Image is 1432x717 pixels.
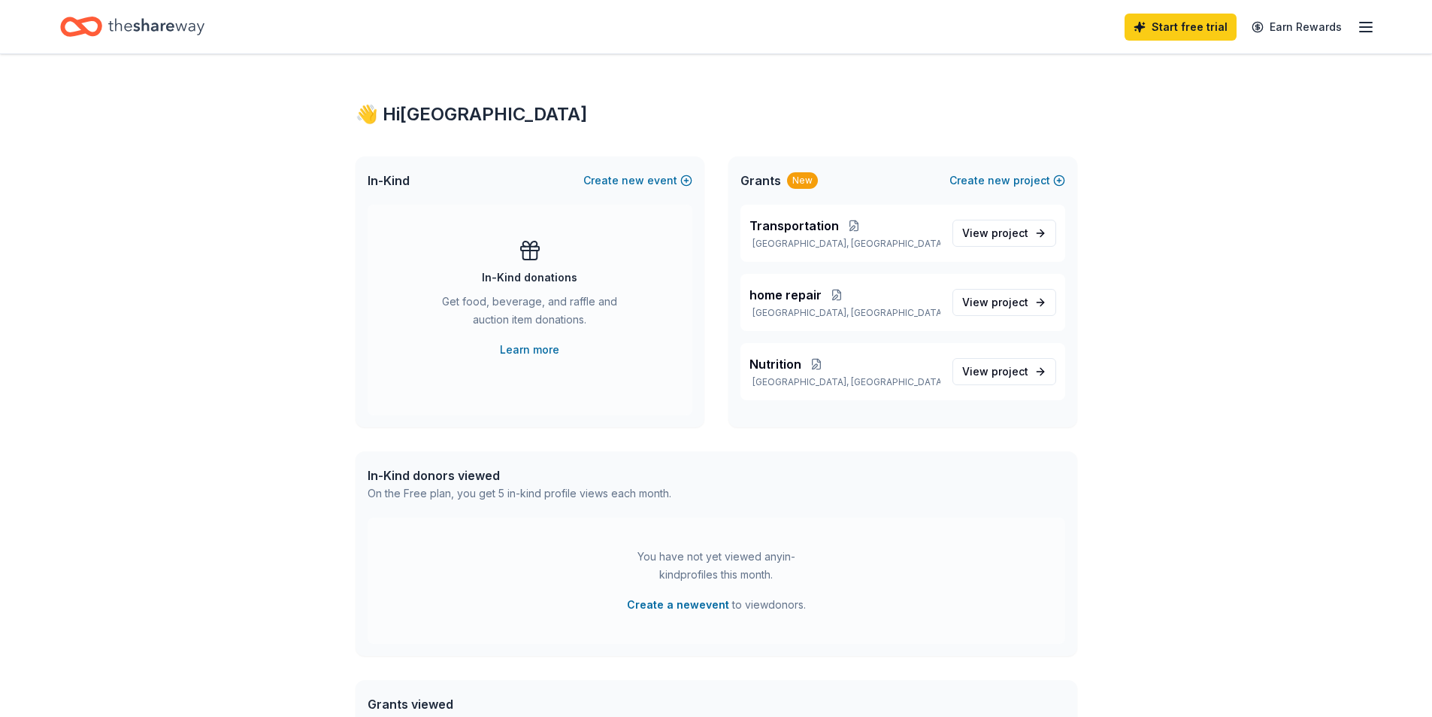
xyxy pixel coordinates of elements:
[749,217,839,235] span: Transportation
[60,9,204,44] a: Home
[952,220,1056,247] a: View project
[988,172,1010,190] span: new
[749,238,940,250] p: [GEOGRAPHIC_DATA], [GEOGRAPHIC_DATA]
[749,376,940,388] p: [GEOGRAPHIC_DATA], [GEOGRAPHIC_DATA]
[952,289,1056,316] a: View project
[500,341,559,359] a: Learn more
[627,596,729,614] button: Create a newevent
[627,596,806,614] span: to view donors .
[749,355,801,373] span: Nutrition
[622,172,644,190] span: new
[622,548,810,584] div: You have not yet viewed any in-kind profiles this month.
[992,296,1028,308] span: project
[787,172,818,189] div: New
[583,172,692,190] button: Createnewevent
[428,293,632,335] div: Get food, beverage, and raffle and auction item donations.
[962,363,1028,381] span: View
[992,365,1028,378] span: project
[949,172,1065,190] button: Createnewproject
[749,307,940,319] p: [GEOGRAPHIC_DATA], [GEOGRAPHIC_DATA]
[962,224,1028,242] span: View
[952,358,1056,385] a: View project
[1243,14,1351,41] a: Earn Rewards
[368,695,663,713] div: Grants viewed
[482,269,577,287] div: In-Kind donations
[356,102,1077,126] div: 👋 Hi [GEOGRAPHIC_DATA]
[1125,14,1237,41] a: Start free trial
[368,485,671,503] div: On the Free plan, you get 5 in-kind profile views each month.
[962,293,1028,311] span: View
[740,172,781,190] span: Grants
[992,226,1028,239] span: project
[368,466,671,485] div: In-Kind donors viewed
[749,286,822,304] span: home repair
[368,172,410,190] span: In-Kind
